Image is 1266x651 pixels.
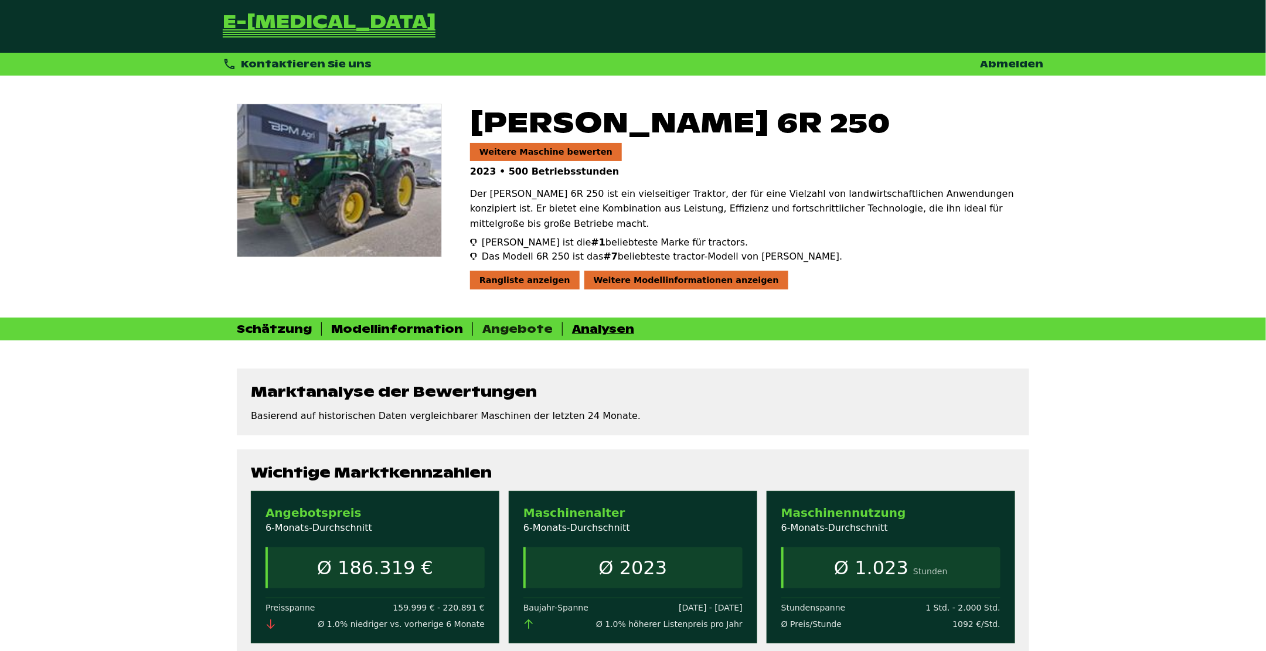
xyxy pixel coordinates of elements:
h3: Maschinenalter [523,506,743,520]
span: Ø 1.023 [834,557,908,579]
div: Schätzung [237,322,312,336]
div: Angebote [482,322,553,336]
span: [DATE] - [DATE] [679,603,743,612]
span: #7 [604,251,618,262]
span: Ø Preis/Stunde [781,619,842,629]
span: Das Modell 6R 250 ist das beliebteste tractor-Modell von [PERSON_NAME]. [482,250,843,264]
span: [PERSON_NAME] ist die beliebteste Marke für tractors. [482,236,748,250]
span: Ø 186.319 € [317,557,433,579]
span: #1 [591,237,606,248]
h3: Angebotspreis [266,506,485,520]
a: Weitere Maschine bewerten [470,143,622,161]
span: 6-Monats-Durchschnitt [781,522,888,533]
span: 159.999 € - 220.891 € [393,603,485,612]
span: Baujahr-Spanne [523,603,588,612]
span: Ø 1.0% niedriger vs. vorherige 6 Monate [318,619,485,629]
p: Der [PERSON_NAME] 6R 250 ist ein vielseitiger Traktor, der für eine Vielzahl von landwirtschaftli... [470,186,1029,231]
span: Kontaktieren Sie uns [241,58,372,70]
img: John Deere 6R 250 [237,104,441,257]
div: Rangliste anzeigen [470,271,580,289]
div: Wichtige Marktkennzahlen [251,463,1015,482]
a: Zurück zur Startseite [223,14,435,39]
div: Kontaktieren Sie uns [223,57,372,71]
span: 1092 €/Std. [953,619,1000,629]
div: Modellinformation [331,322,463,336]
span: 1 Std. - 2.000 Std. [926,603,1000,612]
div: Weitere Modellinformationen anzeigen [584,271,788,289]
p: 2023 • 500 Betriebsstunden [470,166,1029,177]
span: 6-Monats-Durchschnitt [266,522,372,533]
div: Analysen [572,322,634,336]
span: [PERSON_NAME] 6R 250 [470,104,890,141]
span: Preisspanne [266,603,315,612]
h3: Maschinennutzung [781,506,1000,520]
div: Marktanalyse der Bewertungen [251,383,1015,401]
span: Stundenspanne [781,603,846,612]
a: Abmelden [980,58,1043,70]
span: Ø 2023 [599,557,668,579]
span: Ø 1.0% höherer Listenpreis pro Jahr [596,619,743,629]
span: 6-Monats-Durchschnitt [523,522,630,533]
span: Stunden [913,567,948,576]
p: Basierend auf historischen Daten vergleichbarer Maschinen der letzten 24 Monate. [251,410,1015,421]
